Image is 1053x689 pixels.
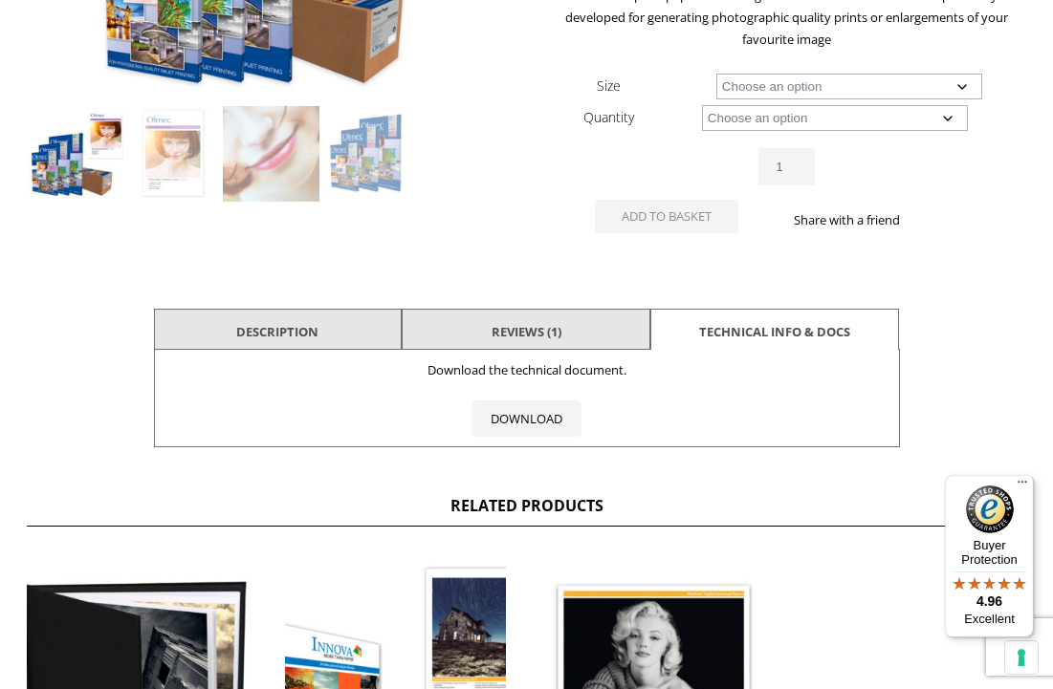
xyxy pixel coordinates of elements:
input: Product quantity [758,148,814,185]
p: Download the technical document. [165,359,889,381]
span: 4.96 [976,593,1002,609]
img: Trusted Shops Trustmark [966,485,1014,533]
p: Buyer Protection [945,538,1034,567]
a: Description [236,314,318,349]
a: Reviews (1) [492,314,561,349]
button: Trusted Shops TrustmarkBuyer Protection4.96Excellent [945,475,1034,637]
button: Menu [1011,475,1034,498]
img: Olmec Premium Pearl Inkjet Photo Paper 310gsm (OLM-070) - Image 2 [125,106,221,202]
p: Share with a friend [786,209,907,231]
label: Quantity [583,108,634,126]
p: Excellent [945,612,1034,627]
button: Your consent preferences for tracking technologies [1005,641,1038,674]
img: twitter sharing button [930,212,945,227]
label: Size [597,76,621,95]
img: Olmec Premium Pearl Inkjet Photo Paper 310gsm (OLM-070) - Image 5 [28,204,123,299]
img: email sharing button [953,212,968,227]
a: DOWNLOAD [472,400,581,437]
a: TECHNICAL INFO & DOCS [699,314,850,349]
img: Olmec Premium Pearl Inkjet Photo Paper 310gsm (OLM-070) - Image 3 [223,106,318,202]
h2: Related products [27,495,1027,527]
img: Olmec Premium Pearl Inkjet Photo Paper 310gsm (OLM-070) [28,106,123,202]
img: facebook sharing button [907,212,922,227]
img: Olmec Premium Pearl Inkjet Photo Paper 310gsm (OLM-070) - Image 4 [321,106,417,202]
button: Add to basket [595,200,738,233]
